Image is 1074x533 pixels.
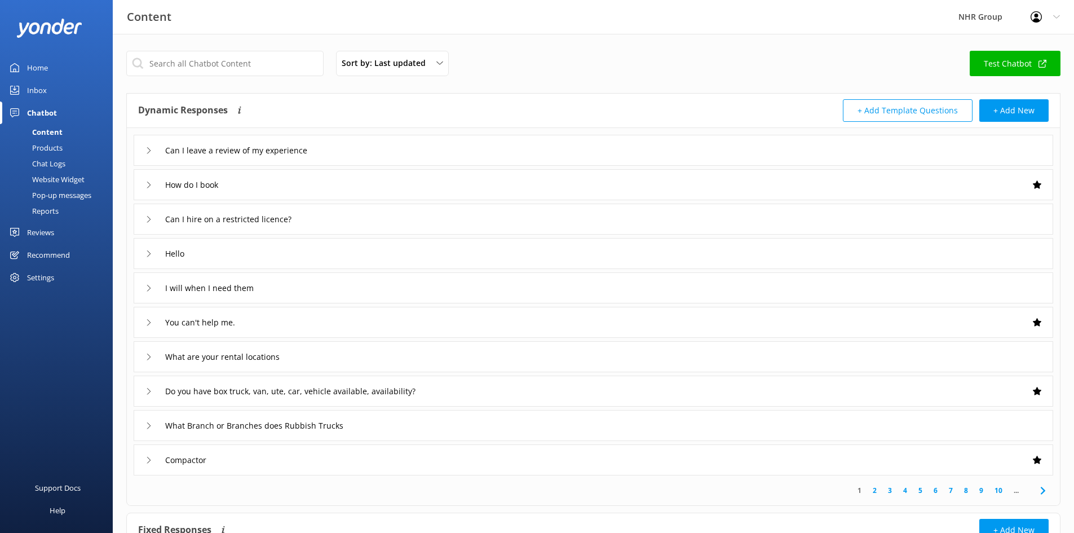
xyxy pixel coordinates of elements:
[943,485,958,496] a: 7
[126,51,324,76] input: Search all Chatbot Content
[7,156,113,171] a: Chat Logs
[958,485,974,496] a: 8
[27,102,57,124] div: Chatbot
[7,187,91,203] div: Pop-up messages
[867,485,882,496] a: 2
[17,19,82,37] img: yonder-white-logo.png
[35,477,81,499] div: Support Docs
[970,51,1060,76] a: Test Chatbot
[974,485,989,496] a: 9
[852,485,867,496] a: 1
[989,485,1008,496] a: 10
[138,99,228,122] h4: Dynamic Responses
[127,8,171,26] h3: Content
[342,57,432,69] span: Sort by: Last updated
[882,485,898,496] a: 3
[1008,485,1024,496] span: ...
[7,171,113,187] a: Website Widget
[7,124,63,140] div: Content
[7,171,85,187] div: Website Widget
[7,140,63,156] div: Products
[7,187,113,203] a: Pop-up messages
[27,221,54,244] div: Reviews
[27,56,48,79] div: Home
[27,244,70,266] div: Recommend
[913,485,928,496] a: 5
[27,266,54,289] div: Settings
[7,203,59,219] div: Reports
[7,203,113,219] a: Reports
[928,485,943,496] a: 6
[7,140,113,156] a: Products
[27,79,47,102] div: Inbox
[50,499,65,522] div: Help
[843,99,973,122] button: + Add Template Questions
[979,99,1049,122] button: + Add New
[7,124,113,140] a: Content
[898,485,913,496] a: 4
[7,156,65,171] div: Chat Logs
